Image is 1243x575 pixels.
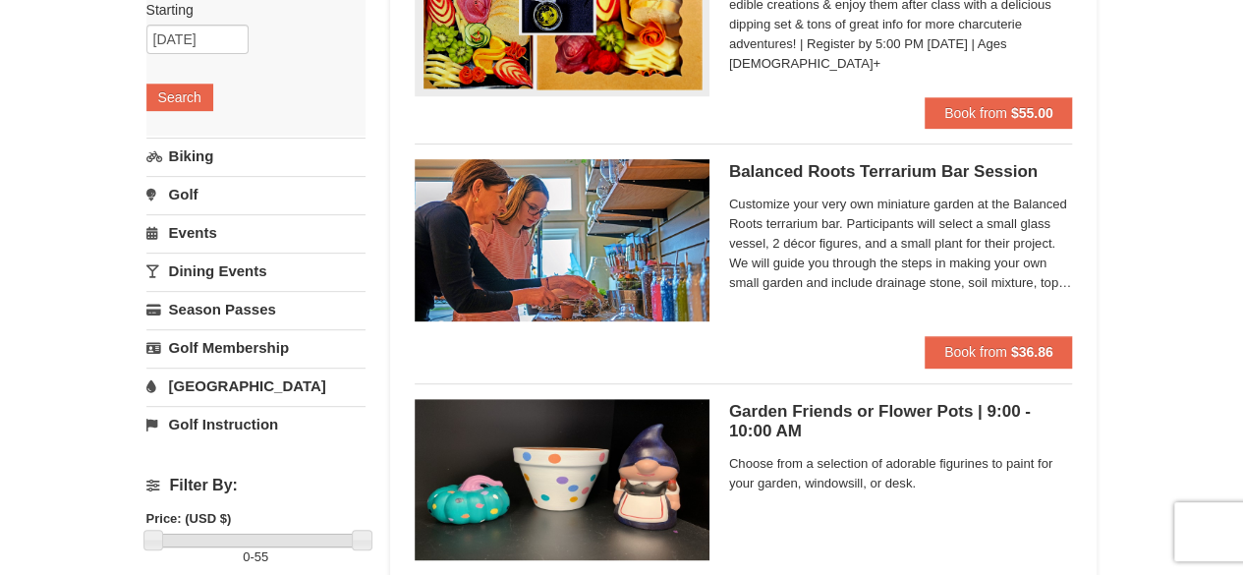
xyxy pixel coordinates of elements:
[925,97,1073,129] button: Book from $55.00
[146,291,366,327] a: Season Passes
[146,477,366,494] h4: Filter By:
[146,253,366,289] a: Dining Events
[146,176,366,212] a: Golf
[1011,344,1053,360] strong: $36.86
[729,454,1073,493] span: Choose from a selection of adorable figurines to paint for your garden, windowsill, or desk.
[944,105,1007,121] span: Book from
[146,406,366,442] a: Golf Instruction
[415,399,709,560] img: 6619869-1483-111bd47b.jpg
[729,195,1073,293] span: Customize your very own miniature garden at the Balanced Roots terrarium bar. Participants will s...
[146,138,366,174] a: Biking
[944,344,1007,360] span: Book from
[146,547,366,567] label: -
[254,549,268,564] span: 55
[146,84,213,111] button: Search
[146,511,232,526] strong: Price: (USD $)
[415,159,709,320] img: 18871151-30-393e4332.jpg
[925,336,1073,368] button: Book from $36.86
[243,549,250,564] span: 0
[146,214,366,251] a: Events
[146,329,366,366] a: Golf Membership
[729,162,1073,182] h5: Balanced Roots Terrarium Bar Session
[146,368,366,404] a: [GEOGRAPHIC_DATA]
[1011,105,1053,121] strong: $55.00
[729,402,1073,441] h5: Garden Friends or Flower Pots | 9:00 - 10:00 AM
